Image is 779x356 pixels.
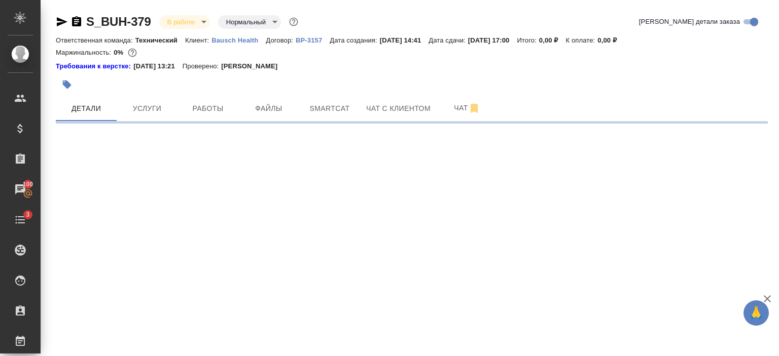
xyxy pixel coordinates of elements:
[743,300,769,326] button: 🙏
[468,102,480,114] svg: Отписаться
[114,49,126,56] p: 0%
[133,61,183,71] p: [DATE] 13:21
[468,36,517,44] p: [DATE] 17:00
[185,36,211,44] p: Клиент:
[330,36,379,44] p: Дата создания:
[429,36,468,44] p: Дата сдачи:
[56,49,114,56] p: Маржинальность:
[135,36,185,44] p: Технический
[56,36,135,44] p: Ответственная команда:
[366,102,431,115] span: Чат с клиентом
[56,61,133,71] a: Требования к верстке:
[20,210,36,220] span: 3
[380,36,429,44] p: [DATE] 14:41
[123,102,171,115] span: Услуги
[86,15,151,28] a: S_BUH-379
[159,15,210,29] div: В работе
[244,102,293,115] span: Файлы
[184,102,232,115] span: Работы
[56,73,78,96] button: Добавить тэг
[539,36,566,44] p: 0,00 ₽
[748,302,765,324] span: 🙏
[211,35,266,44] a: Bausch Health
[287,15,300,28] button: Доп статусы указывают на важность/срочность заказа
[3,207,38,232] a: 3
[517,36,539,44] p: Итого:
[126,46,139,59] button: 1272.00 RUB;
[3,177,38,202] a: 100
[296,35,330,44] a: ВР-3157
[56,16,68,28] button: Скопировать ссылку для ЯМессенджера
[639,17,740,27] span: [PERSON_NAME] детали заказа
[223,18,269,26] button: Нормальный
[305,102,354,115] span: Smartcat
[218,15,281,29] div: В работе
[17,179,40,189] span: 100
[597,36,624,44] p: 0,00 ₽
[443,102,491,114] span: Чат
[70,16,83,28] button: Скопировать ссылку
[221,61,285,71] p: [PERSON_NAME]
[164,18,198,26] button: В работе
[296,36,330,44] p: ВР-3157
[183,61,222,71] p: Проверено:
[266,36,296,44] p: Договор:
[56,61,133,71] div: Нажми, чтобы открыть папку с инструкцией
[566,36,598,44] p: К оплате:
[211,36,266,44] p: Bausch Health
[62,102,111,115] span: Детали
